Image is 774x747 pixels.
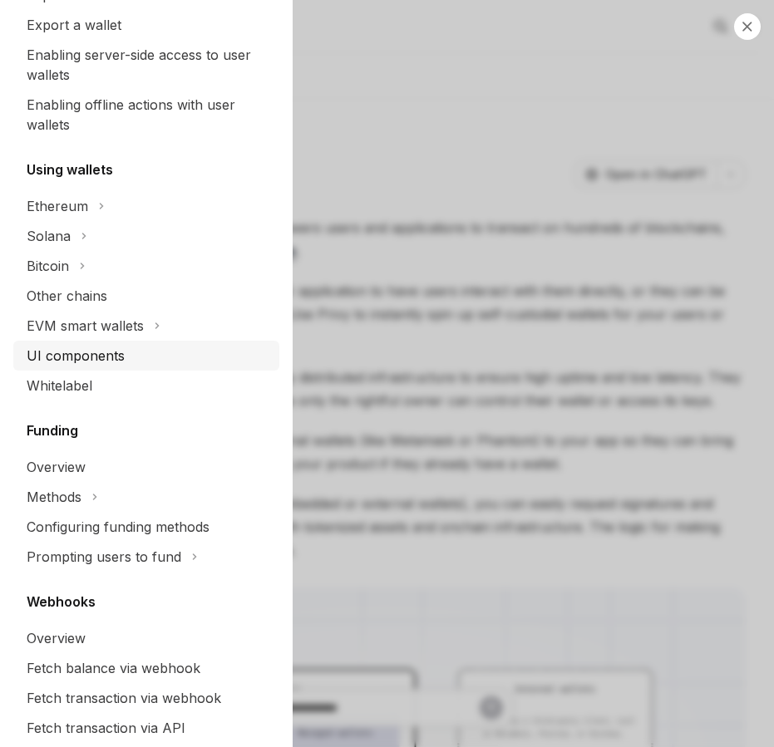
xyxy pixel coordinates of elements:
button: Toggle Ethereum section [13,191,279,221]
div: Prompting users to fund [27,547,181,567]
div: Methods [27,487,81,507]
button: Toggle Prompting users to fund section [13,542,279,572]
div: Bitcoin [27,256,69,276]
button: Toggle Bitcoin section [13,251,279,281]
a: Whitelabel [13,371,279,401]
div: Enabling server-side access to user wallets [27,45,269,85]
a: Enabling server-side access to user wallets [13,40,279,90]
a: Enabling offline actions with user wallets [13,90,279,140]
div: Fetch transaction via API [27,718,185,738]
a: Export a wallet [13,10,279,40]
button: Toggle Solana section [13,221,279,251]
a: Configuring funding methods [13,512,279,542]
h5: Funding [27,420,78,440]
a: Fetch transaction via API [13,713,279,743]
a: Fetch balance via webhook [13,653,279,683]
h5: Webhooks [27,592,96,612]
a: Overview [13,452,279,482]
div: Other chains [27,286,107,306]
div: Solana [27,226,71,246]
div: Enabling offline actions with user wallets [27,95,269,135]
div: Ethereum [27,196,88,216]
a: Other chains [13,281,279,311]
div: Export a wallet [27,15,121,35]
a: UI components [13,341,279,371]
div: Fetch balance via webhook [27,658,200,678]
div: EVM smart wallets [27,316,144,336]
div: UI components [27,346,125,366]
button: Toggle Methods section [13,482,279,512]
div: Overview [27,457,86,477]
div: Fetch transaction via webhook [27,688,221,708]
h5: Using wallets [27,160,113,179]
a: Overview [13,623,279,653]
a: Fetch transaction via webhook [13,683,279,713]
button: Toggle EVM smart wallets section [13,311,279,341]
div: Overview [27,628,86,648]
div: Whitelabel [27,376,92,396]
div: Configuring funding methods [27,517,210,537]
